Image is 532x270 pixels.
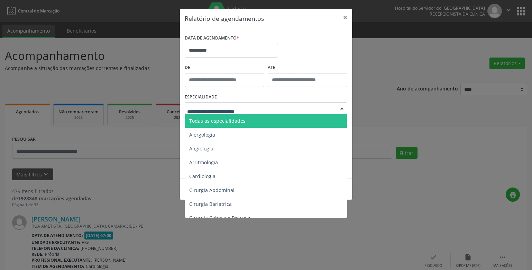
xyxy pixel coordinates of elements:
[189,117,246,124] span: Todas as especialidades
[189,145,213,152] span: Angiologia
[185,62,264,73] label: De
[189,173,215,180] span: Cardiologia
[189,215,250,221] span: Cirurgia Cabeça e Pescoço
[185,92,217,103] label: ESPECIALIDADE
[189,131,215,138] span: Alergologia
[185,14,264,23] h5: Relatório de agendamentos
[268,62,347,73] label: ATÉ
[189,201,232,207] span: Cirurgia Bariatrica
[189,187,235,193] span: Cirurgia Abdominal
[185,33,239,44] label: DATA DE AGENDAMENTO
[189,159,218,166] span: Arritmologia
[338,9,352,26] button: Close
